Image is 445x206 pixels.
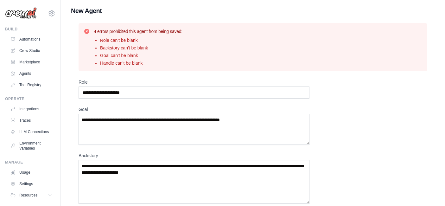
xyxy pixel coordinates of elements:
[8,179,55,189] a: Settings
[8,190,55,200] button: Resources
[100,37,182,43] li: Role can't be blank
[8,34,55,44] a: Automations
[8,80,55,90] a: Tool Registry
[19,193,37,198] span: Resources
[8,46,55,56] a: Crew Studio
[79,152,309,159] label: Backstory
[94,28,182,35] h3: 4 errors prohibited this agent from being saved:
[5,160,55,165] div: Manage
[5,7,37,19] img: Logo
[8,167,55,177] a: Usage
[8,115,55,126] a: Traces
[100,45,182,51] li: Backstory can't be blank
[100,52,182,59] li: Goal can't be blank
[5,27,55,32] div: Build
[79,79,309,85] label: Role
[8,104,55,114] a: Integrations
[5,96,55,101] div: Operate
[100,60,182,66] li: Handle can't be blank
[79,106,309,113] label: Goal
[8,127,55,137] a: LLM Connections
[71,6,435,15] h1: New Agent
[8,138,55,153] a: Environment Variables
[8,68,55,79] a: Agents
[8,57,55,67] a: Marketplace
